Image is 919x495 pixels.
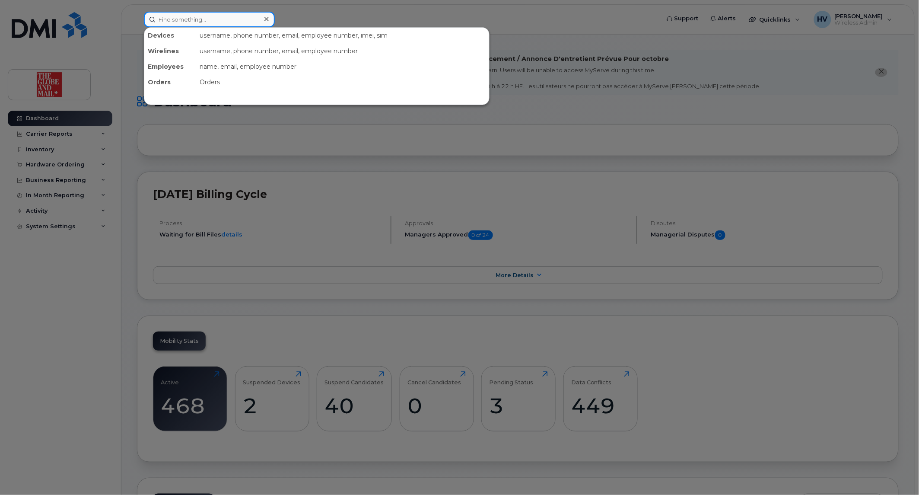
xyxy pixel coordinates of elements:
div: Wirelines [144,43,196,59]
div: Orders [144,74,196,90]
div: Employees [144,59,196,74]
div: Devices [144,28,196,43]
div: Orders [196,74,489,90]
div: username, phone number, email, employee number, imei, sim [196,28,489,43]
div: name, email, employee number [196,59,489,74]
div: username, phone number, email, employee number [196,43,489,59]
